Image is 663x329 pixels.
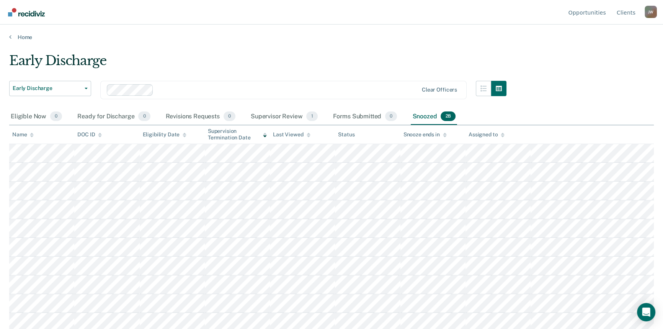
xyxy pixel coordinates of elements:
[645,6,657,18] div: J W
[50,111,62,121] span: 0
[138,111,150,121] span: 0
[9,108,64,125] div: Eligible Now0
[12,131,34,138] div: Name
[637,303,655,321] div: Open Intercom Messenger
[422,87,457,93] div: Clear officers
[8,8,45,16] img: Recidiviz
[403,131,447,138] div: Snooze ends in
[331,108,399,125] div: Forms Submitted0
[76,108,152,125] div: Ready for Discharge0
[9,81,91,96] button: Early Discharge
[441,111,456,121] span: 28
[469,131,505,138] div: Assigned to
[306,111,317,121] span: 1
[224,111,235,121] span: 0
[143,131,187,138] div: Eligibility Date
[249,108,319,125] div: Supervisor Review1
[9,53,506,75] div: Early Discharge
[164,108,237,125] div: Revisions Requests0
[13,85,82,92] span: Early Discharge
[645,6,657,18] button: Profile dropdown button
[77,131,102,138] div: DOC ID
[208,128,267,141] div: Supervision Termination Date
[338,131,354,138] div: Status
[411,108,457,125] div: Snoozed28
[273,131,310,138] div: Last Viewed
[9,34,654,41] a: Home
[385,111,397,121] span: 0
